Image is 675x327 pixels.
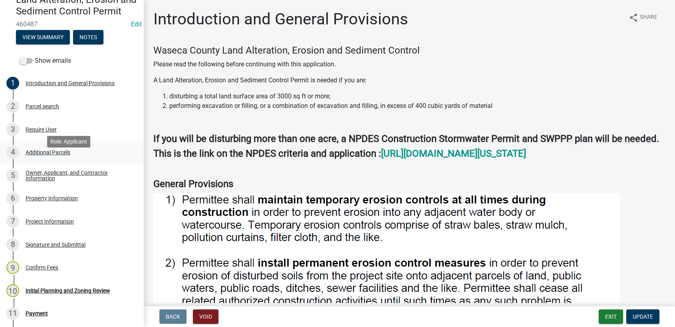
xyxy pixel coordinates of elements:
[73,30,103,44] button: Notes
[6,307,19,320] div: 11
[153,76,665,85] p: A Land Alteration, Erosion and Sediment Control Permit is needed if you are:
[73,34,103,41] wm-modal-confirm: Notes
[153,133,659,144] strong: If you will be disturbing more than one acre, a NPDES Construction Stormwater Permit and SWPPP pl...
[193,309,218,324] button: Void
[131,20,142,28] a: Edit
[26,219,74,224] div: Project Information
[16,30,70,44] button: View Summary
[131,20,142,28] wm-modal-confirm: Edit Application Number
[629,13,638,22] i: share
[153,45,665,56] h4: Waseca County Land Alteration, Erosion and Sediment Control
[26,150,70,155] div: Additional Parcels
[169,101,665,111] li: performing excavation or filling, or a combination of excavation and filling, in excess of 400 cu...
[19,56,71,66] label: Show emails
[26,104,59,109] div: Parcel search
[16,34,70,41] wm-modal-confirm: Summary
[6,192,19,205] div: 6
[26,265,58,270] div: Confirm Fees
[169,92,665,101] li: disturbing a total land surface area of 3000 sq ft or more;
[153,148,381,159] strong: This is the link on the NPDES criteria and application :
[153,60,665,69] p: Please read the following before continuing with this application.
[26,170,131,181] div: Owner, Applicant, and Contractor Information
[153,178,233,189] strong: General Provisions
[26,288,110,293] div: Initial Planning and Zoning Review
[633,313,653,320] span: Update
[6,284,19,297] div: 10
[6,238,19,251] div: 8
[6,123,19,136] div: 3
[26,195,78,201] div: Property Information
[626,309,659,324] button: Update
[47,136,90,148] div: Role: Applicant
[6,77,19,90] div: 1
[153,10,408,29] h1: Introduction and General Provisions
[6,146,19,159] div: 4
[26,311,48,316] div: Payment
[622,10,664,25] button: shareShare
[6,100,19,113] div: 2
[16,20,128,28] span: 460487
[599,309,623,324] button: Exit
[6,169,19,182] div: 5
[6,261,19,274] div: 9
[6,215,19,228] div: 7
[26,80,115,86] div: Introduction and General Provisions
[159,309,187,324] button: Back
[640,13,657,22] span: Share
[381,148,526,159] a: [URL][DOMAIN_NAME][US_STATE]
[166,313,180,320] span: Back
[26,242,85,247] div: Signature and Submittal
[26,127,57,132] div: Require User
